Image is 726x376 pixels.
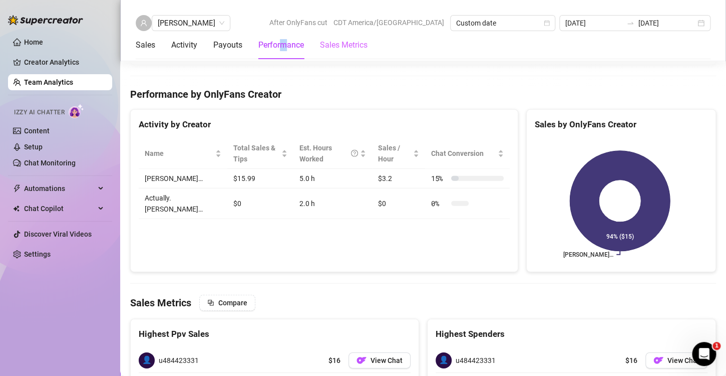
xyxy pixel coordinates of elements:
[140,20,147,27] span: user
[139,169,227,189] td: [PERSON_NAME]…
[563,251,613,258] text: [PERSON_NAME]…
[328,355,340,366] span: $16
[712,342,720,350] span: 1
[436,327,707,341] div: Highest Spenders
[425,138,510,169] th: Chat Conversion
[130,87,716,101] h4: Performance by OnlyFans Creator
[136,39,155,51] div: Sales
[626,19,634,27] span: swap-right
[24,54,104,70] a: Creator Analytics
[24,143,43,151] a: Setup
[24,127,50,135] a: Content
[372,189,425,219] td: $0
[24,180,95,197] span: Automations
[535,118,707,131] div: Sales by OnlyFans Creator
[269,15,327,30] span: After OnlyFans cut
[171,39,197,51] div: Activity
[213,39,242,51] div: Payouts
[69,104,84,118] img: AI Chatter
[625,355,637,366] span: $16
[139,352,155,368] span: 👤
[24,159,76,167] a: Chat Monitoring
[653,355,663,365] img: OF
[667,356,699,364] span: View Chat
[456,355,496,366] span: u484423331
[145,148,213,159] span: Name
[320,39,368,51] div: Sales Metrics
[24,78,73,86] a: Team Analytics
[293,169,373,189] td: 5.0 h
[372,138,425,169] th: Sales / Hour
[431,198,447,209] span: 0 %
[14,108,65,117] span: Izzy AI Chatter
[378,142,411,164] span: Sales / Hour
[227,189,293,219] td: $0
[638,18,695,29] input: End date
[24,230,92,238] a: Discover Viral Videos
[333,15,444,30] span: CDT America/[GEOGRAPHIC_DATA]
[218,299,247,307] span: Compare
[356,355,367,365] img: OF
[199,295,255,311] button: Compare
[436,352,452,368] span: 👤
[348,352,411,368] button: OFView Chat
[233,142,279,164] span: Total Sales & Tips
[351,142,358,164] span: question-circle
[227,138,293,169] th: Total Sales & Tips
[626,19,634,27] span: to
[431,148,496,159] span: Chat Conversion
[139,327,411,341] div: Highest Ppv Sales
[544,20,550,26] span: calendar
[645,352,707,368] button: OFView Chat
[139,118,510,131] div: Activity by Creator
[456,16,549,31] span: Custom date
[371,356,403,364] span: View Chat
[158,16,224,31] span: Julius
[24,201,95,217] span: Chat Copilot
[692,342,716,366] iframe: Intercom live chat
[372,169,425,189] td: $3.2
[293,189,373,219] td: 2.0 h
[565,18,622,29] input: Start date
[258,39,304,51] div: Performance
[139,138,227,169] th: Name
[227,169,293,189] td: $15.99
[24,38,43,46] a: Home
[139,189,227,219] td: Actually.[PERSON_NAME]…
[13,205,20,212] img: Chat Copilot
[8,15,83,25] img: logo-BBDzfeDw.svg
[13,184,21,193] span: thunderbolt
[159,355,199,366] span: u484423331
[207,299,214,306] span: block
[24,250,51,258] a: Settings
[431,173,447,184] span: 15 %
[130,296,191,310] h4: Sales Metrics
[299,142,358,164] div: Est. Hours Worked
